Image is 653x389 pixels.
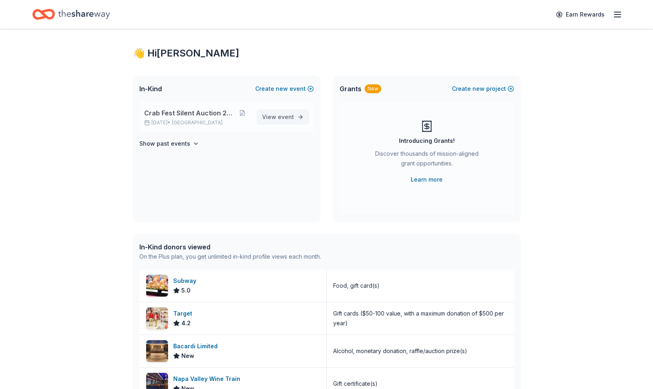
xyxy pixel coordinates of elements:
[411,175,443,184] a: Learn more
[340,84,361,94] span: Grants
[452,84,514,94] button: Createnewproject
[181,318,191,328] span: 4.2
[181,286,191,295] span: 5.0
[139,252,321,261] div: On the Plus plan, you get unlimited in-kind profile views each month.
[472,84,485,94] span: new
[172,119,223,126] span: [GEOGRAPHIC_DATA]
[255,84,314,94] button: Createnewevent
[173,309,195,318] div: Target
[262,112,294,122] span: View
[146,340,168,362] img: Image for Bacardi Limited
[551,7,609,22] a: Earn Rewards
[144,119,250,126] p: [DATE] •
[276,84,288,94] span: new
[333,281,380,291] div: Food, gift card(s)
[139,139,199,148] button: Show past events
[365,84,381,93] div: New
[173,341,221,351] div: Bacardi Limited
[139,139,190,148] h4: Show past events
[333,309,508,328] div: Gift cards ($50-100 value, with a maximum donation of $500 per year)
[32,5,110,24] a: Home
[173,276,199,286] div: Subway
[333,379,378,389] div: Gift certificate(s)
[139,84,162,94] span: In-Kind
[146,307,168,329] img: Image for Target
[399,136,455,146] div: Introducing Grants!
[173,374,244,384] div: Napa Valley Wine Train
[133,47,521,60] div: 👋 Hi [PERSON_NAME]
[146,275,168,297] img: Image for Subway
[144,108,235,118] span: Crab Fest Silent Auction 2026
[139,242,321,252] div: In-Kind donors viewed
[372,149,482,171] div: Discover thousands of mission-aligned grant opportunities.
[257,110,309,124] a: View event
[278,113,294,120] span: event
[333,346,467,356] div: Alcohol, monetary donation, raffle/auction prize(s)
[181,351,194,361] span: New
